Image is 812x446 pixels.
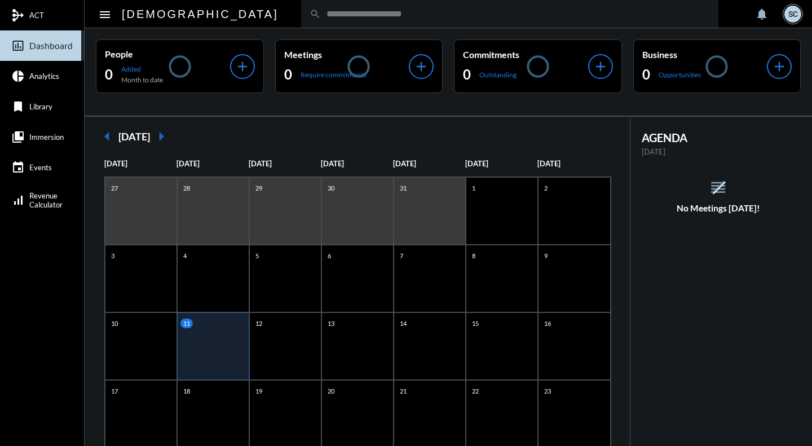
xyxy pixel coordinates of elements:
mat-icon: pie_chart [11,69,25,83]
mat-icon: search [310,8,321,20]
p: [DATE] [104,159,176,168]
mat-icon: notifications [755,7,769,21]
h2: AGENDA [642,131,796,144]
p: [DATE] [465,159,537,168]
mat-icon: collections_bookmark [11,130,25,144]
span: Immersion [29,133,64,142]
span: Library [29,102,52,111]
mat-icon: mediation [11,8,25,22]
span: Analytics [29,72,59,81]
mat-icon: bookmark [11,100,25,113]
p: 6 [325,251,334,260]
mat-icon: Side nav toggle icon [98,8,112,21]
p: [DATE] [393,159,465,168]
mat-icon: insert_chart_outlined [11,39,25,52]
p: 23 [541,386,554,396]
mat-icon: arrow_left [96,125,118,148]
h5: No Meetings [DATE]! [630,203,807,213]
span: ACT [29,11,44,20]
p: 14 [397,319,409,328]
p: [DATE] [537,159,610,168]
p: 16 [541,319,554,328]
p: 2 [541,183,550,193]
p: 11 [180,319,193,328]
p: 9 [541,251,550,260]
p: [DATE] [642,147,796,156]
mat-icon: signal_cellular_alt [11,193,25,207]
p: 30 [325,183,337,193]
p: [DATE] [321,159,393,168]
p: 21 [397,386,409,396]
p: 13 [325,319,337,328]
p: 5 [253,251,262,260]
span: Dashboard [29,41,73,51]
p: [DATE] [176,159,249,168]
p: 31 [397,183,409,193]
p: 27 [108,183,121,193]
p: 19 [253,386,265,396]
mat-icon: arrow_right [150,125,173,148]
p: 15 [469,319,482,328]
p: 7 [397,251,406,260]
p: 18 [180,386,193,396]
p: 29 [253,183,265,193]
span: Events [29,163,52,172]
p: 12 [253,319,265,328]
mat-icon: event [11,161,25,174]
div: SC [784,6,801,23]
p: 8 [469,251,478,260]
h2: [DATE] [118,130,150,143]
p: [DATE] [249,159,321,168]
p: 1 [469,183,478,193]
p: 22 [469,386,482,396]
h2: [DEMOGRAPHIC_DATA] [122,5,279,23]
mat-icon: reorder [709,178,727,197]
p: 28 [180,183,193,193]
button: Toggle sidenav [94,3,116,25]
p: 3 [108,251,117,260]
p: 20 [325,386,337,396]
p: 10 [108,319,121,328]
p: 17 [108,386,121,396]
span: Revenue Calculator [29,191,63,209]
p: 4 [180,251,189,260]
